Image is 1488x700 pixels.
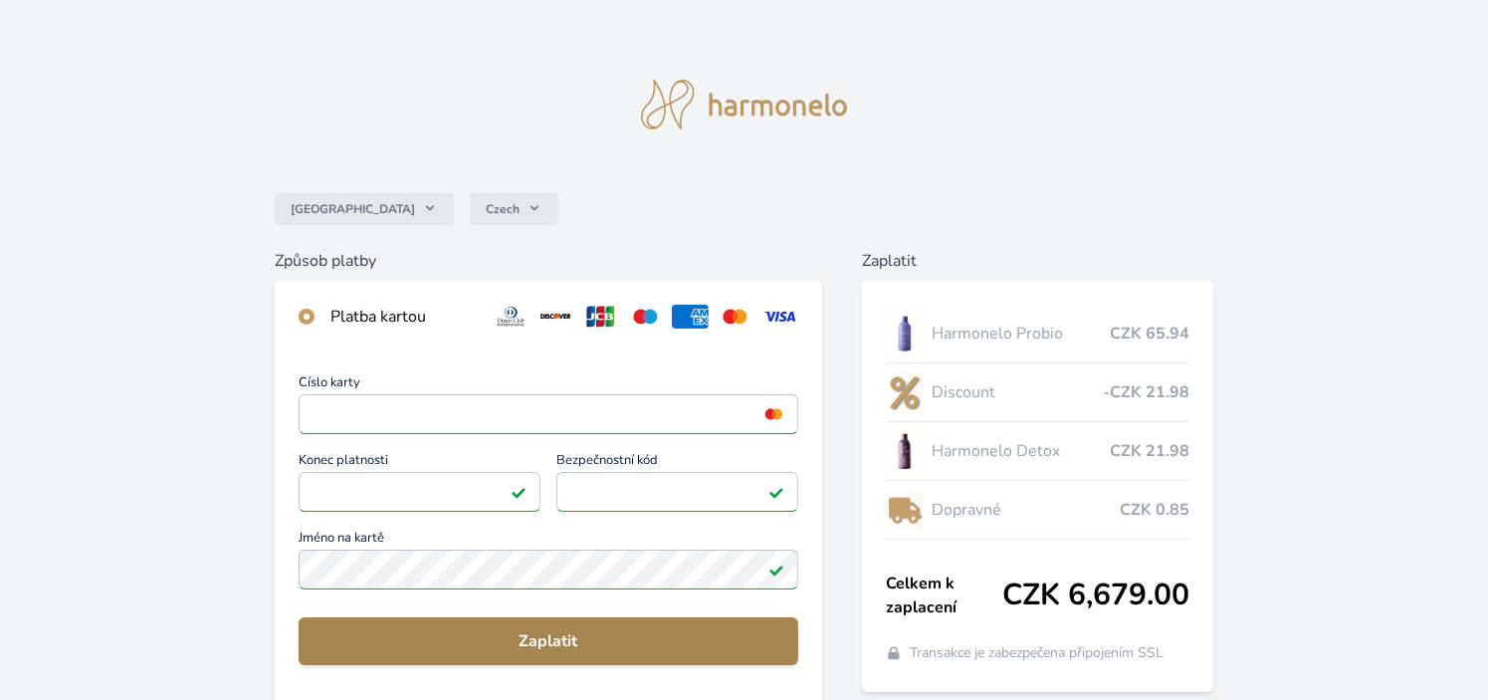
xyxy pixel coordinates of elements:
img: Platné pole [511,484,527,500]
span: Zaplatit [315,629,782,653]
img: mc [760,405,787,423]
input: Jméno na kartěPlatné pole [299,550,798,589]
span: -CZK 21.98 [1103,380,1189,404]
img: jcb.svg [582,305,619,329]
h6: Zaplatit [862,249,1213,273]
img: diners.svg [493,305,530,329]
iframe: Iframe pro datum vypršení platnosti [308,478,531,506]
span: Discount [932,380,1103,404]
span: Bezpečnostní kód [556,454,798,472]
span: Czech [486,201,520,217]
span: Harmonelo Probio [932,322,1110,346]
img: CLEAN_PROBIO_se_stinem_x-lo.jpg [886,309,924,358]
img: delivery-lo.png [886,485,924,535]
img: discount-lo.png [886,367,924,417]
iframe: Iframe pro číslo karty [308,400,789,428]
img: mc.svg [717,305,753,329]
div: Platba kartou [330,305,478,329]
span: Harmonelo Detox [932,439,1110,463]
span: Konec platnosti [299,454,540,472]
img: visa.svg [761,305,798,329]
iframe: Iframe pro bezpečnostní kód [565,478,789,506]
span: CZK 6,679.00 [1002,578,1189,613]
button: Zaplatit [299,617,798,665]
img: logo.svg [641,80,848,129]
img: discover.svg [537,305,574,329]
span: CZK 0.85 [1120,498,1189,522]
img: Platné pole [768,484,784,500]
img: DETOX_se_stinem_x-lo.jpg [886,426,924,476]
span: Číslo karty [299,376,798,394]
span: Jméno na kartě [299,532,798,550]
img: maestro.svg [627,305,664,329]
span: [GEOGRAPHIC_DATA] [291,201,415,217]
img: amex.svg [672,305,709,329]
span: Celkem k zaplacení [886,572,1002,619]
button: [GEOGRAPHIC_DATA] [275,193,454,225]
img: Platné pole [768,562,784,578]
button: Czech [470,193,558,225]
h6: Způsob platby [275,249,822,273]
span: CZK 65.94 [1110,322,1189,346]
span: Transakce je zabezpečena připojením SSL [910,643,1164,663]
span: CZK 21.98 [1110,439,1189,463]
span: Dopravné [932,498,1120,522]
